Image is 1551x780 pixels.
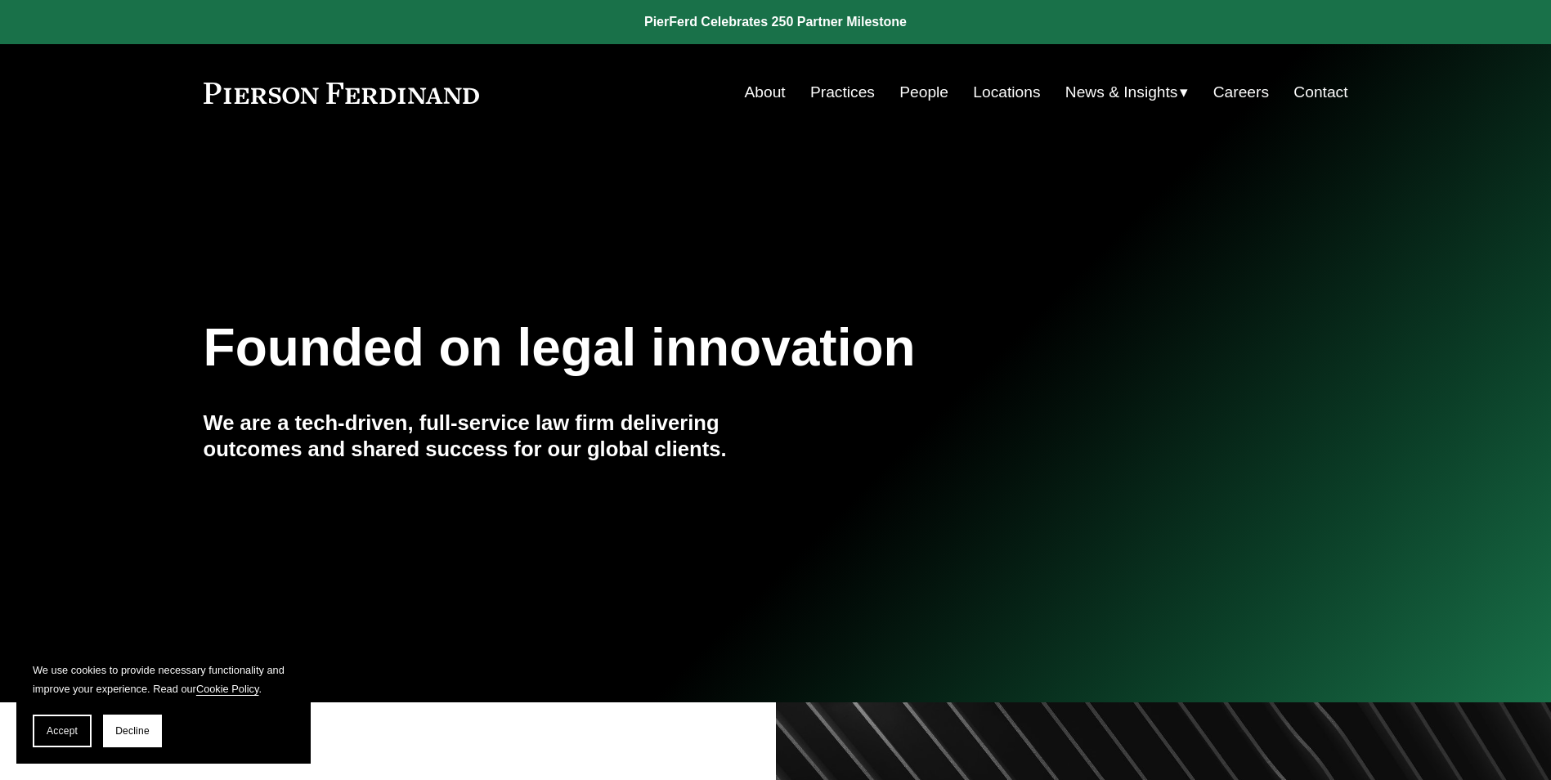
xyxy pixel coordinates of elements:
[973,77,1040,108] a: Locations
[47,725,78,737] span: Accept
[33,715,92,747] button: Accept
[204,318,1158,378] h1: Founded on legal innovation
[899,77,948,108] a: People
[115,725,150,737] span: Decline
[16,644,311,764] section: Cookie banner
[1065,78,1178,107] span: News & Insights
[745,77,786,108] a: About
[1213,77,1269,108] a: Careers
[103,715,162,747] button: Decline
[196,683,259,695] a: Cookie Policy
[810,77,875,108] a: Practices
[1293,77,1347,108] a: Contact
[204,410,776,463] h4: We are a tech-driven, full-service law firm delivering outcomes and shared success for our global...
[1065,77,1189,108] a: folder dropdown
[33,661,294,698] p: We use cookies to provide necessary functionality and improve your experience. Read our .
